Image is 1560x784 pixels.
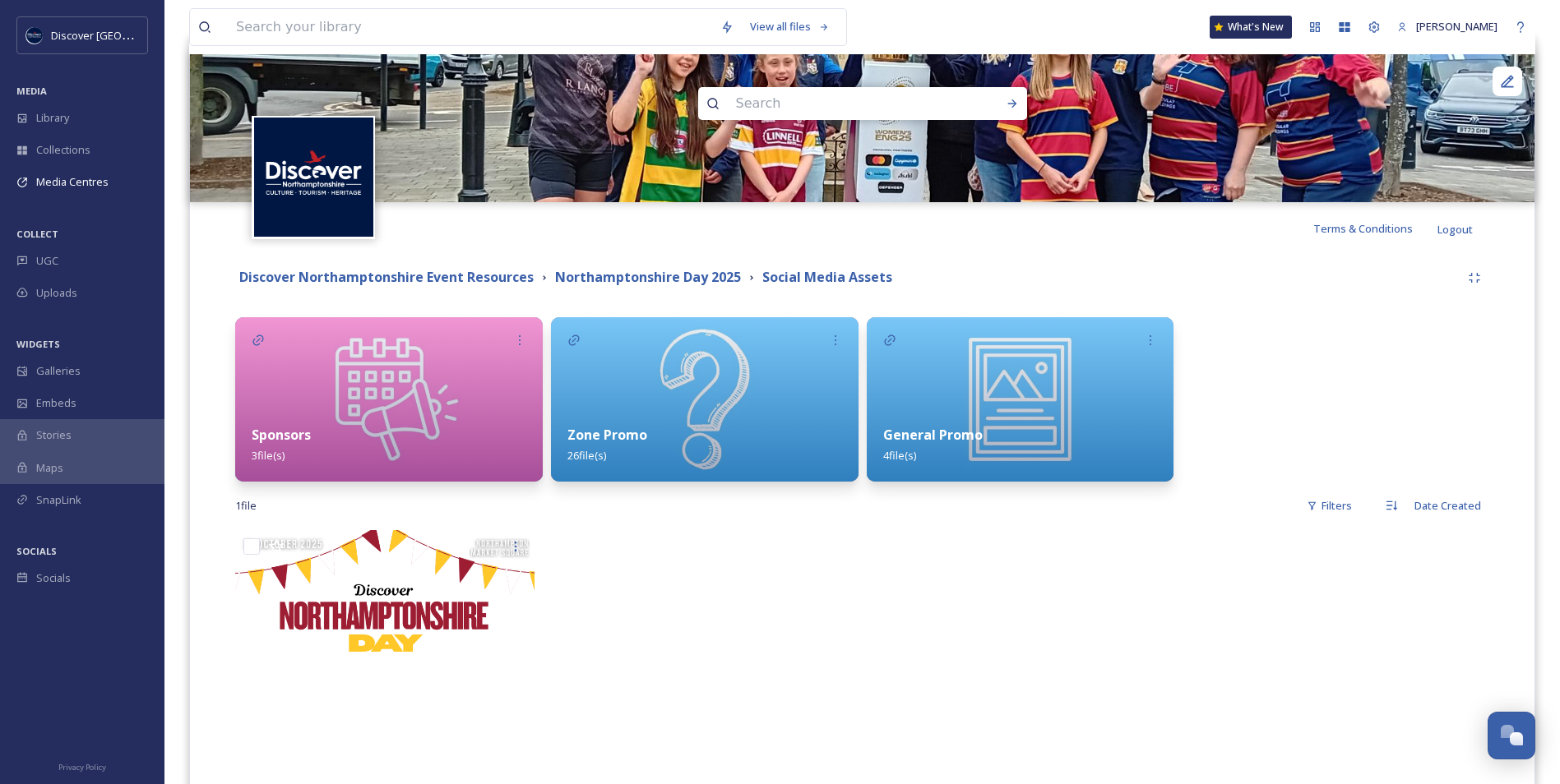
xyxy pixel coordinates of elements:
span: COLLECT [16,228,58,240]
strong: Sponsors [252,426,311,444]
a: Privacy Policy [58,756,106,776]
strong: Northamptonshire Day 2025 [555,268,741,286]
img: a3a90d9f-5a74-4163-91c3-cb080eb273cb.jpg [867,317,1174,482]
span: 26 file(s) [567,448,606,463]
strong: Zone Promo [567,426,647,444]
input: Search [728,85,953,122]
span: Media Centres [36,174,109,190]
img: Untitled%20design%20%282%29.png [26,27,43,44]
a: View all files [742,11,838,43]
img: 7fd32b64-3dbf-4583-abdb-8e7f95c5665b.jpg [235,317,543,482]
span: Embeds [36,395,76,411]
button: Open Chat [1488,712,1535,759]
span: Uploads [36,285,77,301]
span: MEDIA [16,85,47,97]
span: Stories [36,427,72,443]
span: Privacy Policy [58,762,106,772]
strong: Discover Northamptonshire Event Resources [239,268,534,286]
a: What's New [1210,16,1292,39]
span: Socials [36,570,71,586]
span: WIDGETS [16,338,60,350]
span: Logout [1437,222,1473,237]
span: 1 file [235,498,257,514]
a: [PERSON_NAME] [1389,11,1506,43]
span: Library [36,110,69,126]
span: 3 file(s) [252,448,285,463]
span: UGC [36,253,58,269]
span: 4 file(s) [883,448,916,463]
span: Maps [36,460,63,476]
div: Date Created [1406,490,1489,522]
img: shared image.jpg [190,54,1535,202]
span: Galleries [36,363,81,379]
span: [PERSON_NAME] [1416,19,1498,34]
a: Terms & Conditions [1313,219,1437,238]
span: SOCIALS [16,545,57,557]
strong: General Promo [883,426,983,444]
input: Search your library [228,9,712,45]
span: Collections [36,142,90,158]
span: Discover [GEOGRAPHIC_DATA] [51,27,201,43]
div: Filters [1298,490,1360,522]
img: Untitled%20design%20%282%29.png [254,118,373,237]
img: 74aea876-34f9-41ed-a5a7-3cc75dfe97ef.jpg [551,317,859,482]
span: SnapLink [36,492,81,508]
span: Terms & Conditions [1313,221,1413,236]
strong: Social Media Assets [762,268,892,286]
